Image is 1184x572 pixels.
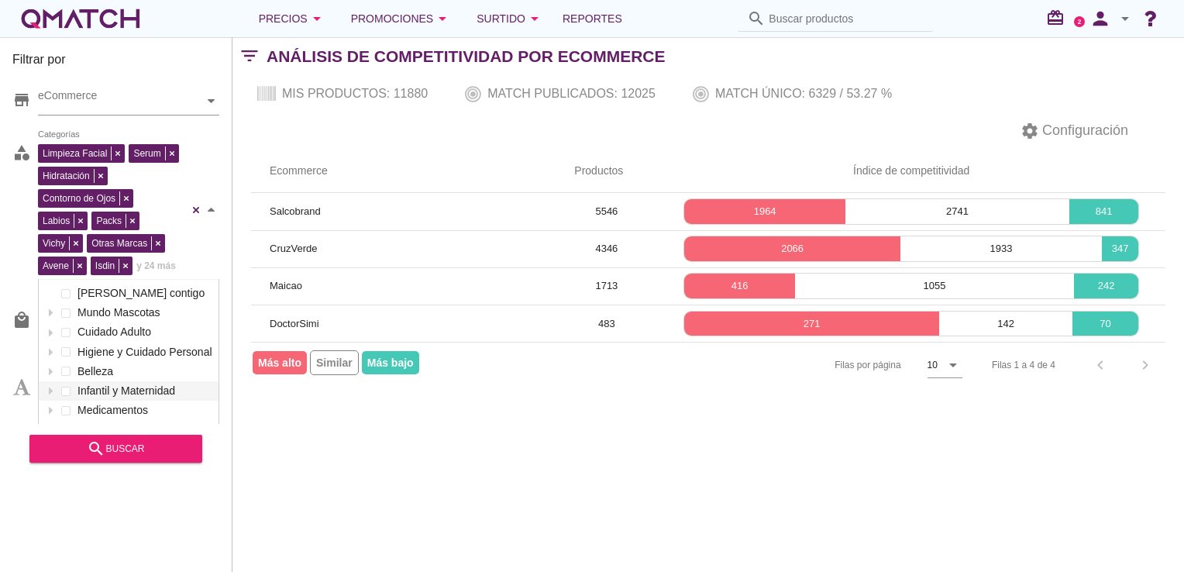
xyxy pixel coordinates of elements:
label: Medicamentos [74,401,215,420]
span: Serum [129,146,164,160]
p: 142 [939,316,1072,332]
i: arrow_drop_down [1116,9,1134,28]
span: Similar [310,350,359,375]
div: 10 [928,358,938,372]
label: Mundo Mascotas [74,303,215,322]
p: 70 [1072,316,1138,332]
div: buscar [42,439,190,458]
td: 4346 [556,230,657,267]
th: Ecommerce: Not sorted. [251,150,556,193]
label: Infantil y Maternidad [74,381,215,401]
input: Buscar productos [769,6,924,31]
h3: Filtrar por [12,50,219,75]
span: Otras Marcas [88,236,151,250]
i: arrow_drop_down [433,9,452,28]
p: 841 [1069,204,1138,219]
i: person [1085,8,1116,29]
span: Salcobrand [270,205,321,217]
span: Más alto [253,351,307,374]
text: 2 [1078,18,1082,25]
i: search [747,9,766,28]
i: category [12,143,31,162]
span: Packs [92,214,126,228]
h2: Análisis de competitividad por Ecommerce [267,44,666,69]
button: buscar [29,435,202,463]
span: Avene [39,259,73,273]
span: Maicao [270,280,302,291]
span: Más bajo [362,351,419,374]
div: Filas por página [680,343,962,388]
i: arrow_drop_down [944,356,962,374]
label: Higiene y Cuidado Personal [74,343,215,362]
p: 347 [1102,241,1138,257]
i: search [87,439,105,458]
a: 2 [1074,16,1085,27]
span: CruzVerde [270,243,317,254]
p: 2066 [684,241,900,257]
th: Productos: Not sorted. [556,150,657,193]
i: filter_list [232,56,267,57]
span: DoctorSimi [270,318,319,329]
label: Cuidado Adulto [74,322,215,342]
i: store [12,91,31,109]
a: Reportes [556,3,628,34]
span: Vichy [39,236,69,250]
button: Surtido [464,3,556,34]
i: arrow_drop_down [525,9,544,28]
p: 2741 [845,204,1069,219]
span: y 24 más [136,258,176,274]
span: Isdin [91,259,119,273]
i: local_mall [12,311,31,329]
label: [PERSON_NAME] contigo [74,284,215,303]
div: Clear all [188,140,204,279]
p: 1933 [900,241,1102,257]
span: Contorno de Ojos [39,191,119,205]
button: Precios [246,3,339,34]
p: 271 [684,316,939,332]
span: Reportes [563,9,622,28]
i: settings [1021,122,1039,140]
td: 483 [556,305,657,342]
i: redeem [1046,9,1071,27]
p: 1964 [684,204,845,219]
button: Promociones [339,3,465,34]
button: Configuración [1008,117,1141,145]
span: Labios [39,214,74,228]
p: 416 [684,278,794,294]
a: white-qmatch-logo [19,3,143,34]
div: Promociones [351,9,453,28]
div: Precios [259,9,326,28]
label: Protección y Prevención [74,420,215,439]
p: 1055 [795,278,1075,294]
i: arrow_drop_down [308,9,326,28]
td: 5546 [556,193,657,230]
th: Índice de competitividad: Not sorted. [657,150,1165,193]
span: Hidratación [39,169,94,183]
div: Filas 1 a 4 de 4 [992,358,1055,372]
div: Surtido [477,9,544,28]
label: Belleza [74,362,215,381]
span: Configuración [1039,120,1128,141]
span: Limpieza Facial [39,146,111,160]
p: 242 [1074,278,1138,294]
td: 1713 [556,267,657,305]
